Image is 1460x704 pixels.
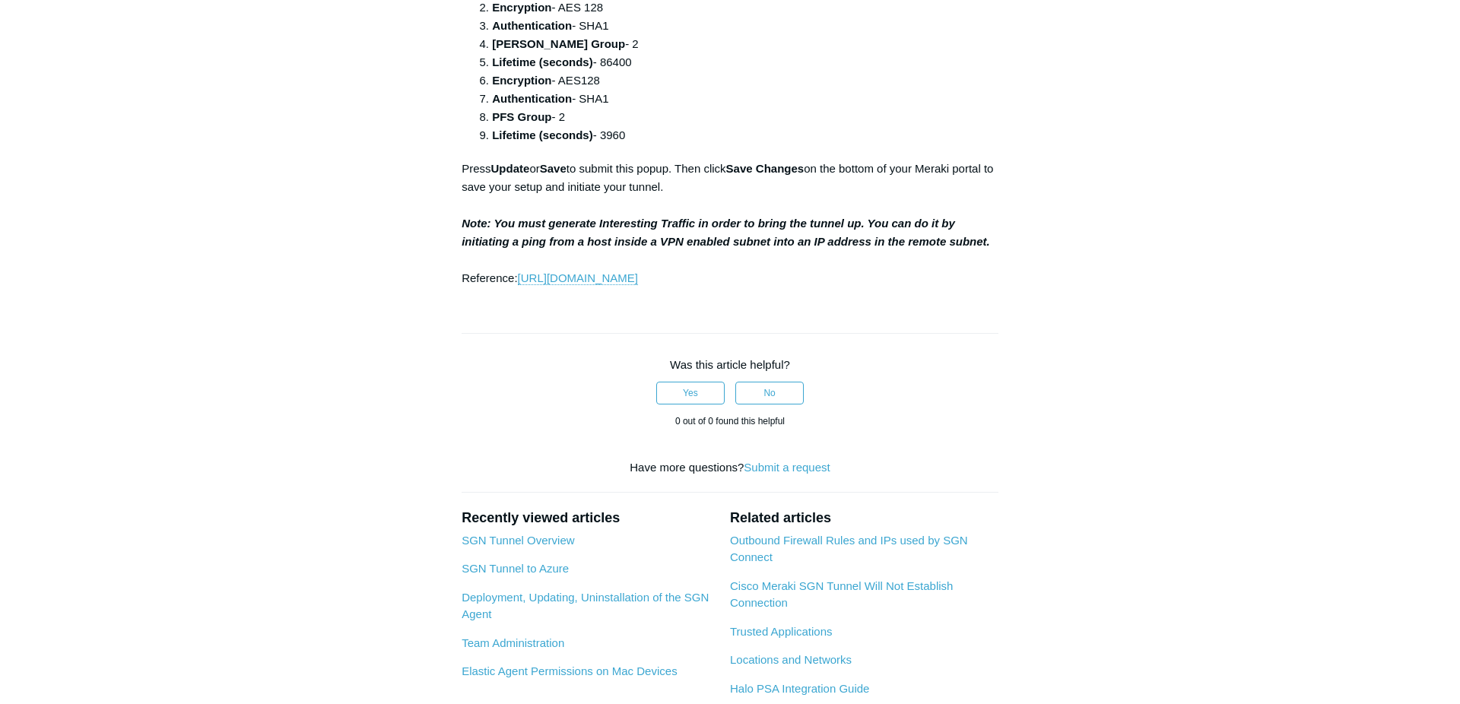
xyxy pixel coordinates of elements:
[518,271,638,285] a: [URL][DOMAIN_NAME]
[492,110,551,123] strong: PFS Group
[492,74,551,87] strong: Encryption
[730,579,953,610] a: Cisco Meraki SGN Tunnel Will Not Establish Connection
[492,90,998,108] li: - SHA1
[462,562,569,575] a: SGN Tunnel to Azure
[492,108,998,126] li: - 2
[492,126,998,144] li: - 3960
[730,508,998,528] h2: Related articles
[462,664,677,677] a: Elastic Agent Permissions on Mac Devices
[492,19,572,32] strong: Authentication
[492,1,551,14] strong: Encryption
[492,53,998,71] li: - 86400
[492,55,593,68] strong: Lifetime (seconds)
[491,162,530,175] strong: Update
[462,508,715,528] h2: Recently viewed articles
[462,217,990,248] strong: Note: You must generate Interesting Traffic in order to bring the tunnel up. You can do it by ini...
[744,461,830,474] a: Submit a request
[670,358,790,371] span: Was this article helpful?
[462,534,574,547] a: SGN Tunnel Overview
[675,416,785,427] span: 0 out of 0 found this helpful
[492,128,593,141] strong: Lifetime (seconds)
[726,162,805,175] strong: Save Changes
[540,162,567,175] strong: Save
[730,682,869,695] a: Halo PSA Integration Guide
[735,382,804,404] button: This article was not helpful
[730,534,968,564] a: Outbound Firewall Rules and IPs used by SGN Connect
[656,382,725,404] button: This article was helpful
[730,625,833,638] a: Trusted Applications
[462,636,564,649] a: Team Administration
[462,459,998,477] div: Have more questions?
[462,160,998,287] p: Press or to submit this popup. Then click on the bottom of your Meraki portal to save your setup ...
[492,17,998,35] li: - SHA1
[492,92,572,105] strong: Authentication
[730,653,852,666] a: Locations and Networks
[462,591,709,621] a: Deployment, Updating, Uninstallation of the SGN Agent
[492,35,998,53] li: - 2
[492,71,998,90] li: - AES128
[492,37,625,50] strong: [PERSON_NAME] Group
